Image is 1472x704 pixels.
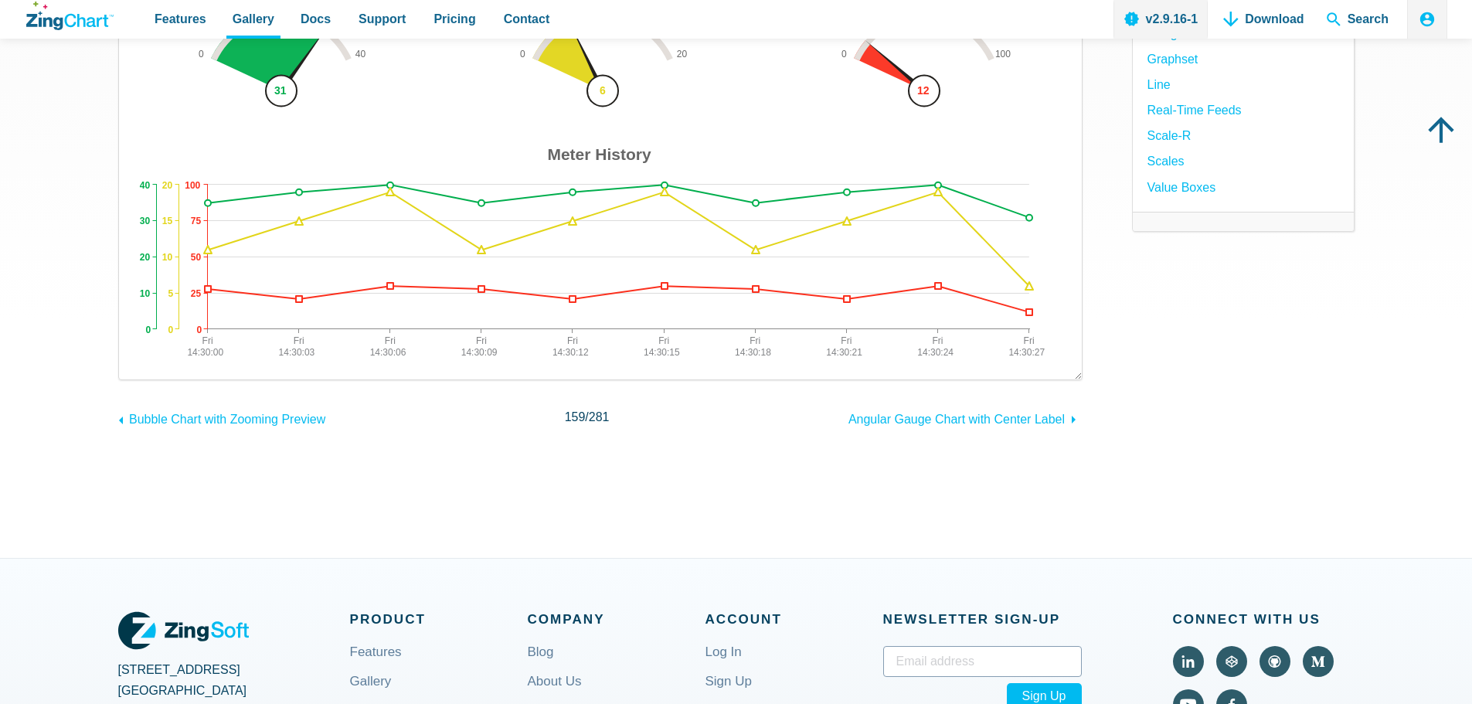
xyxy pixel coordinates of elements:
[129,413,325,426] span: Bubble Chart with Zooming Preview
[1147,49,1198,70] a: Graphset
[1173,608,1355,631] span: Connect With Us
[118,405,326,430] a: Bubble Chart with Zooming Preview
[1260,646,1290,677] a: Visit ZingChart on GitHub (external).
[848,405,1083,430] a: Angular Gauge Chart with Center Label
[1147,151,1185,172] a: Scales
[528,608,705,631] span: Company
[1173,646,1204,677] a: Visit ZingChart on LinkedIn (external).
[1147,100,1242,121] a: Real-Time Feeds
[1216,646,1247,677] a: Visit ZingChart on CodePen (external).
[350,608,528,631] span: Product
[504,9,550,29] span: Contact
[359,9,406,29] span: Support
[528,646,554,683] a: Blog
[565,410,586,423] span: 159
[1147,125,1192,146] a: Scale-R
[350,646,402,683] a: Features
[1303,646,1334,677] a: Visit ZingChart on Medium (external).
[155,9,206,29] span: Features
[233,9,274,29] span: Gallery
[565,406,610,427] span: /
[1147,74,1171,95] a: Line
[883,608,1082,631] span: Newsletter Sign‑up
[118,608,249,653] a: ZingSoft Logo. Click to visit the ZingSoft site (external).
[433,9,475,29] span: Pricing
[26,2,114,30] a: ZingChart Logo. Click to return to the homepage
[1147,177,1216,198] a: Value Boxes
[589,410,610,423] span: 281
[705,646,742,683] a: Log In
[301,9,331,29] span: Docs
[848,413,1065,426] span: Angular Gauge Chart with Center Label
[705,608,883,631] span: Account
[883,646,1082,677] input: Email address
